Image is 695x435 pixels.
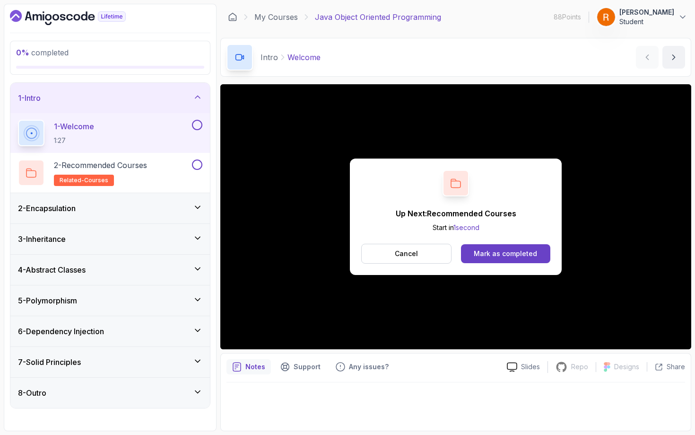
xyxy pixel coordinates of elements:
[18,387,46,399] h3: 8 - Outro
[461,244,550,263] button: Mark as completed
[10,316,210,346] button: 6-Dependency Injection
[396,208,516,219] p: Up Next: Recommended Courses
[18,233,66,245] h3: 3 - Inheritance
[18,120,202,146] button: 1-Welcome1:27
[18,203,76,214] h3: 2 - Encapsulation
[521,362,540,372] p: Slides
[554,12,581,22] p: 88 Points
[619,8,674,17] p: [PERSON_NAME]
[636,46,659,69] button: previous content
[396,223,516,232] p: Start in
[10,378,210,408] button: 8-Outro
[349,362,389,372] p: Any issues?
[10,285,210,316] button: 5-Polymorphism
[10,224,210,254] button: 3-Inheritance
[54,136,94,145] p: 1:27
[10,347,210,377] button: 7-Solid Principles
[261,52,278,63] p: Intro
[474,249,537,258] div: Mark as completed
[54,160,147,171] p: 2 - Recommended Courses
[294,362,321,372] p: Support
[245,362,265,372] p: Notes
[647,362,685,372] button: Share
[54,121,94,132] p: 1 - Welcome
[597,8,615,26] img: user profile image
[254,11,298,23] a: My Courses
[18,295,77,306] h3: 5 - Polymorphism
[597,8,687,27] button: user profile image[PERSON_NAME]Student
[226,359,271,374] button: notes button
[10,83,210,113] button: 1-Intro
[619,17,674,27] p: Student
[18,326,104,337] h3: 6 - Dependency Injection
[10,193,210,223] button: 2-Encapsulation
[287,52,321,63] p: Welcome
[16,48,29,57] span: 0 %
[220,84,691,349] iframe: 1 - Hi
[18,160,202,186] button: 2-Recommended Coursesrelated-courses
[228,12,237,22] a: Dashboard
[315,11,441,23] p: Java Object Oriented Programming
[18,264,86,275] h3: 4 - Abstract Classes
[571,362,588,372] p: Repo
[60,177,108,184] span: related-courses
[499,362,547,372] a: Slides
[662,46,685,69] button: next content
[16,48,69,57] span: completed
[330,359,394,374] button: Feedback button
[395,249,418,258] p: Cancel
[614,362,639,372] p: Designs
[453,223,479,231] span: 1 second
[18,92,41,104] h3: 1 - Intro
[361,244,452,264] button: Cancel
[10,10,148,25] a: Dashboard
[18,356,81,368] h3: 7 - Solid Principles
[10,255,210,285] button: 4-Abstract Classes
[667,362,685,372] p: Share
[275,359,326,374] button: Support button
